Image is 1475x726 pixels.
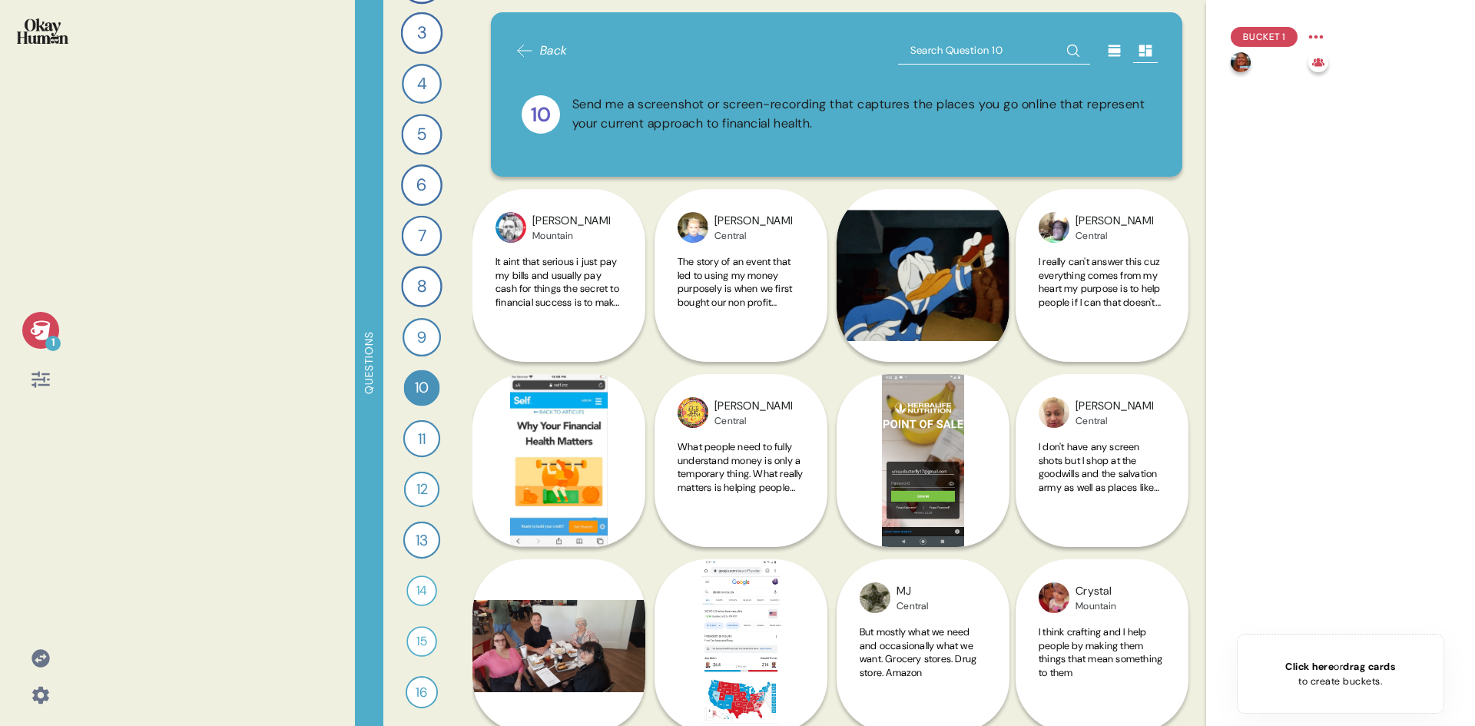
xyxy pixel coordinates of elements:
[522,95,560,134] div: 10
[1343,660,1395,673] span: drag cards
[1076,230,1153,242] div: Central
[401,12,443,55] div: 3
[404,370,440,406] div: 10
[1076,213,1153,230] div: [PERSON_NAME]
[714,398,792,415] div: [PERSON_NAME]
[403,420,440,457] div: 11
[1243,30,1285,44] span: Bucket 1
[1285,659,1395,688] div: or to create buckets.
[714,415,792,427] div: Central
[532,213,610,230] div: [PERSON_NAME]
[1039,582,1069,613] img: profilepic_4561198380619060.jpg
[1039,255,1161,349] span: I really can't answer this cuz everything comes from my heart my purpose is to help people if I c...
[1076,600,1116,612] div: Mountain
[860,582,890,613] img: profilepic_3140851472693581.jpg
[1039,212,1069,243] img: profilepic_3453396154695595.jpg
[496,255,620,390] span: It aint that serious i just pay my bills and usually pay cash for things the secret to financial ...
[402,64,442,104] div: 4
[897,600,928,612] div: Central
[1231,52,1251,72] img: profilepic_3801269889907915.jpg
[1285,660,1334,673] span: Click here
[17,18,68,44] img: okayhuman.3b1b6348.png
[678,255,800,390] span: The story of an event that led to using my money purposely is when we first bought our non profit...
[678,440,804,507] span: What people need to fully understand money is only a temporary thing. What really matters is help...
[1039,440,1159,507] span: I don't have any screen shots but I shop at the goodwills and the salvation army as well as place...
[678,212,708,243] img: profilepic_3430323877075734.jpg
[401,266,442,307] div: 8
[678,397,708,428] img: profilepic_3649126428440280.jpg
[714,213,792,230] div: [PERSON_NAME]
[1039,625,1162,679] span: I think crafting and I help people by making them things that mean something to them
[714,230,792,242] div: Central
[45,336,61,351] div: 1
[1039,397,1069,428] img: profilepic_4775914599117809.jpg
[540,41,568,60] span: Back
[496,212,526,243] img: profilepic_3342199265893716.jpg
[1076,583,1116,600] div: Crystal
[1076,415,1153,427] div: Central
[898,37,1090,65] input: Search Question 10
[403,318,441,356] div: 9
[860,625,976,679] span: But mostly what we need and occasionally what we want. Grocery stores. Drug store. Amazon
[403,522,440,559] div: 13
[406,676,438,708] div: 16
[1076,398,1153,415] div: [PERSON_NAME]
[532,230,610,242] div: Mountain
[402,216,442,257] div: 7
[572,95,1152,134] div: Send me a screenshot or screen-recording that captures the places you go online that represent yo...
[897,583,928,600] div: MJ
[401,114,442,154] div: 5
[406,575,437,606] div: 14
[401,164,442,206] div: 6
[404,472,439,507] div: 12
[406,626,437,657] div: 15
